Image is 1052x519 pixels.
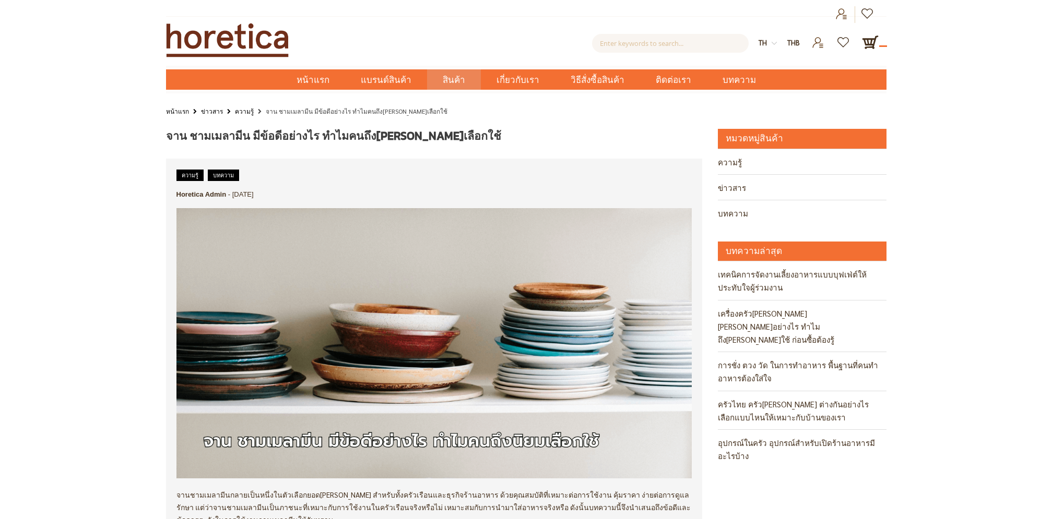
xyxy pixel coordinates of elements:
a: การชั่ง ตวง วัด ในการทำอาหาร พื้นฐานที่คนทำอาหารต้องใส่ใจ [718,352,886,390]
img: dropdown-icon.svg [772,41,777,46]
a: แบรนด์สินค้า [345,69,427,90]
a: เกี่ยวกับเรา [481,69,555,90]
a: ติดต่อเรา [640,69,707,90]
a: ความรู้ [235,105,254,117]
a: เครื่องครัว[PERSON_NAME][PERSON_NAME]อย่างไร ทำไมถึง[PERSON_NAME]ใช้ ก่อนซื้อต้องรู้ [718,300,886,352]
span: บทความ [723,69,756,91]
a: ความรู้ [176,170,204,181]
a: เข้าสู่ระบบ [855,6,881,23]
a: ความรู้ [718,149,886,174]
a: สินค้า [427,69,481,90]
span: THB [787,38,800,47]
a: บทความ [707,69,772,90]
a: เข้าสู่ระบบ [829,6,855,23]
a: บทความ [718,200,886,225]
a: เทคนิคการจัดงานเลี้ยงอาหารแบบบุฟเฟ่ต์ให้ประทับใจผู้ร่วมงาน [718,261,886,299]
span: สินค้า [443,69,465,91]
a: บทความ [208,170,239,181]
a: หน้าแรก [281,69,345,90]
span: th [759,38,767,47]
span: ติดต่อเรา [656,69,691,91]
strong: บทความล่าสุด [726,244,782,259]
img: ข้อดีของจานชามเมลามีน [176,208,692,478]
a: วิธีสั่งซื้อสินค้า [555,69,640,90]
span: - [228,190,230,198]
span: เกี่ยวกับเรา [497,69,539,91]
span: หน้าแรก [297,73,329,87]
img: Horetica.com [166,23,289,57]
a: รายการโปรด [831,34,857,43]
a: หน้าแรก [166,105,189,117]
strong: หมวดหมู่สินค้า [726,131,783,146]
a: เข้าสู่ระบบ [806,34,831,43]
a: ครัวไทย ครัว[PERSON_NAME] ต่างกันอย่างไร เลือกแบบไหนให้เหมาะกับบ้านของเรา [718,391,886,429]
a: ข่าวสาร [201,105,223,117]
span: [DATE] [232,190,254,198]
a: Horetica Admin [176,190,227,198]
a: อุปกรณ์ในครัว อุปกรณ์สำหรับเปิดร้านอาหารมีอะไรบ้าง [718,430,886,468]
strong: จาน ชามเมลามีน มีข้อดีอย่างไร ทำไมคนถึง[PERSON_NAME]เลือกใช้ [266,107,447,115]
span: แบรนด์สินค้า [361,69,411,91]
span: จาน ชามเมลามีน มีข้อดีอย่างไร ทำไมคนถึง[PERSON_NAME]เลือกใช้ [166,127,501,144]
span: วิธีสั่งซื้อสินค้า [571,69,624,91]
a: ข่าวสาร [718,175,886,200]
